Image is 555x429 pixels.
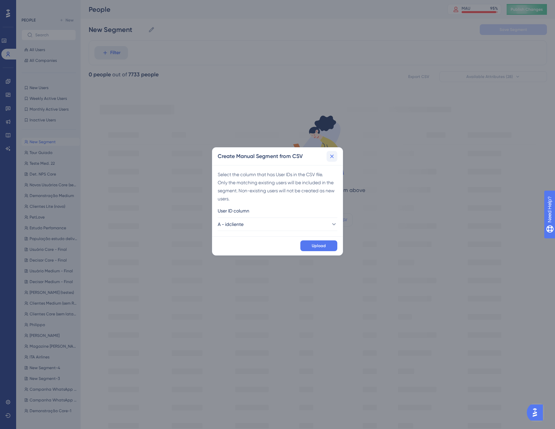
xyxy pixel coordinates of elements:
h2: Create Manual Segment from CSV [218,152,303,160]
span: User ID column [218,207,249,215]
span: A - idcliente [218,220,244,228]
iframe: UserGuiding AI Assistant Launcher [527,402,547,423]
span: Upload [312,243,326,248]
div: Select the column that has User IDs in the CSV file. Only the matching existing users will be inc... [218,170,337,203]
span: Need Help? [16,2,42,10]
